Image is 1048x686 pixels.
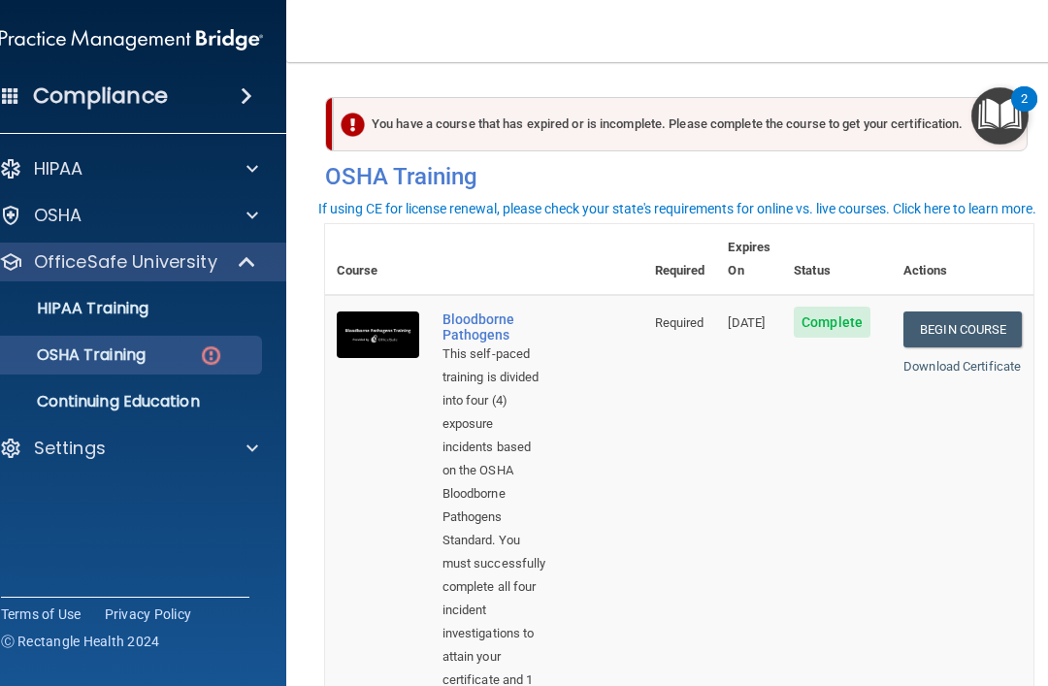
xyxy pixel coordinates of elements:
img: danger-circle.6113f641.png [199,343,223,368]
p: HIPAA [34,157,83,180]
a: Begin Course [903,311,1022,347]
img: exclamation-circle-solid-danger.72ef9ffc.png [341,113,365,137]
p: OSHA [34,204,82,227]
span: [DATE] [728,315,765,330]
a: Privacy Policy [105,604,192,624]
a: Download Certificate [903,359,1021,374]
button: Open Resource Center, 2 new notifications [971,87,1029,145]
span: Required [655,315,704,330]
div: You have a course that has expired or is incomplete. Please complete the course to get your certi... [333,97,1028,151]
th: Required [643,224,717,295]
th: Expires On [716,224,782,295]
button: If using CE for license renewal, please check your state's requirements for online vs. live cours... [315,199,1039,218]
th: Actions [892,224,1033,295]
p: OfficeSafe University [34,250,217,274]
th: Course [325,224,431,295]
span: Complete [794,307,870,338]
div: If using CE for license renewal, please check your state's requirements for online vs. live cours... [318,202,1036,215]
h4: OSHA Training [325,163,1034,190]
h4: Compliance [33,82,168,110]
div: 2 [1021,99,1028,124]
p: Settings [34,437,106,460]
a: Terms of Use [1,604,82,624]
span: Ⓒ Rectangle Health 2024 [1,632,160,651]
th: Status [782,224,892,295]
a: Bloodborne Pathogens [442,311,546,343]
